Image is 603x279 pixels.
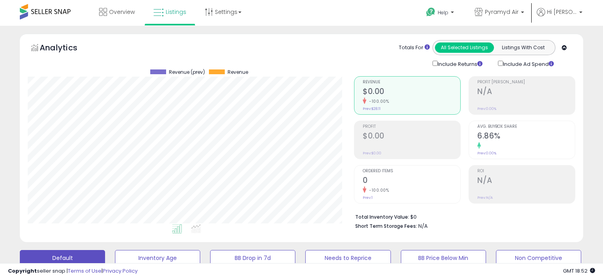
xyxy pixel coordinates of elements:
h2: 6.86% [477,131,575,142]
span: 2025-08-15 18:52 GMT [563,267,595,275]
span: Revenue [363,80,460,85]
span: Revenue [228,69,248,75]
a: Hi [PERSON_NAME] [537,8,582,26]
span: Profit [363,125,460,129]
span: Profit [PERSON_NAME] [477,80,575,85]
small: Prev: $0.00 [363,151,381,156]
div: Include Ad Spend [492,59,567,68]
a: Help [420,1,462,26]
span: ROI [477,169,575,173]
i: Get Help [426,7,436,17]
li: $0 [355,212,569,221]
span: Revenue (prev) [169,69,205,75]
span: Ordered Items [363,169,460,173]
h5: Analytics [40,42,93,55]
button: Listings With Cost [494,42,553,53]
h2: N/A [477,176,575,187]
a: Privacy Policy [103,267,138,275]
button: Non Competitive [496,250,581,266]
button: All Selected Listings [435,42,494,53]
span: Hi [PERSON_NAME] [547,8,577,16]
div: Include Returns [427,59,492,68]
small: -100.00% [366,187,389,193]
div: seller snap | | [8,267,138,275]
div: Totals For [399,44,430,52]
span: Avg. Buybox Share [477,125,575,129]
span: N/A [418,222,428,230]
h2: $0.00 [363,87,460,98]
h2: 0 [363,176,460,187]
strong: Copyright [8,267,37,275]
span: Overview [109,8,135,16]
b: Short Term Storage Fees: [355,223,417,229]
small: Prev: $28.11 [363,106,381,111]
b: Total Inventory Value: [355,214,409,220]
h2: N/A [477,87,575,98]
small: Prev: 0.00% [477,106,496,111]
span: Pyramyd Air [485,8,519,16]
button: Default [20,250,105,266]
h2: $0.00 [363,131,460,142]
a: Terms of Use [68,267,101,275]
button: BB Drop in 7d [210,250,295,266]
small: Prev: 0.00% [477,151,496,156]
button: Inventory Age [115,250,200,266]
span: Help [438,9,448,16]
span: Listings [166,8,186,16]
small: -100.00% [366,98,389,104]
small: Prev: N/A [477,195,493,200]
button: Needs to Reprice [305,250,391,266]
button: BB Price Below Min [401,250,486,266]
small: Prev: 1 [363,195,373,200]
